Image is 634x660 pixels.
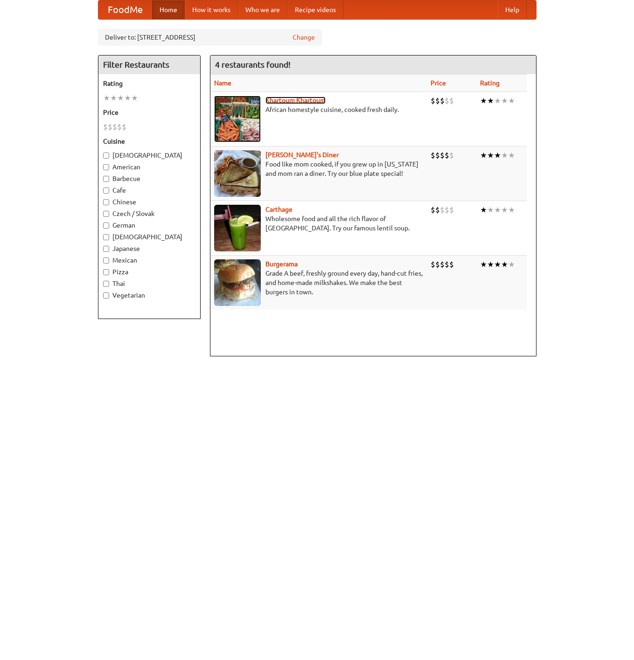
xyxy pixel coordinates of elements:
li: ★ [487,205,494,215]
label: Thai [103,279,195,288]
li: ★ [480,150,487,160]
input: Vegetarian [103,292,109,299]
li: $ [103,122,108,132]
li: $ [449,150,454,160]
a: Help [498,0,527,19]
input: Barbecue [103,176,109,182]
li: ★ [487,150,494,160]
img: sallys.jpg [214,150,261,197]
li: ★ [501,96,508,106]
a: Khartoum Khartoum [265,97,326,104]
a: Rating [480,79,500,87]
li: ★ [494,205,501,215]
li: $ [440,259,445,270]
a: [PERSON_NAME]'s Diner [265,151,339,159]
li: $ [435,96,440,106]
a: Recipe videos [287,0,343,19]
h5: Rating [103,79,195,88]
a: Carthage [265,206,293,213]
label: American [103,162,195,172]
li: $ [431,205,435,215]
p: African homestyle cuisine, cooked fresh daily. [214,105,423,114]
label: Japanese [103,244,195,253]
label: Chinese [103,197,195,207]
li: ★ [501,150,508,160]
input: [DEMOGRAPHIC_DATA] [103,153,109,159]
input: German [103,222,109,229]
input: Japanese [103,246,109,252]
img: burgerama.jpg [214,259,261,306]
p: Food like mom cooked, if you grew up in [US_STATE] and mom ran a diner. Try our blue plate special! [214,160,423,178]
li: $ [445,150,449,160]
li: ★ [487,96,494,106]
li: $ [112,122,117,132]
li: $ [122,122,126,132]
div: Deliver to: [STREET_ADDRESS] [98,29,322,46]
ng-pluralize: 4 restaurants found! [215,60,291,69]
li: $ [108,122,112,132]
label: Cafe [103,186,195,195]
li: ★ [501,259,508,270]
a: FoodMe [98,0,152,19]
li: ★ [110,93,117,103]
p: Wholesome food and all the rich flavor of [GEOGRAPHIC_DATA]. Try our famous lentil soup. [214,214,423,233]
a: Home [152,0,185,19]
li: $ [440,205,445,215]
a: Name [214,79,231,87]
li: ★ [480,259,487,270]
label: Czech / Slovak [103,209,195,218]
li: ★ [494,96,501,106]
a: Burgerama [265,260,298,268]
li: ★ [480,96,487,106]
h5: Price [103,108,195,117]
li: ★ [508,96,515,106]
li: $ [117,122,122,132]
a: Who we are [238,0,287,19]
h5: Cuisine [103,137,195,146]
li: ★ [124,93,131,103]
li: $ [449,205,454,215]
p: Grade A beef, freshly ground every day, hand-cut fries, and home-made milkshakes. We make the bes... [214,269,423,297]
li: $ [435,150,440,160]
input: Pizza [103,269,109,275]
input: Chinese [103,199,109,205]
a: How it works [185,0,238,19]
li: ★ [103,93,110,103]
li: ★ [494,259,501,270]
input: Czech / Slovak [103,211,109,217]
li: $ [431,259,435,270]
li: ★ [487,259,494,270]
label: Vegetarian [103,291,195,300]
li: $ [435,205,440,215]
li: $ [449,96,454,106]
a: Change [293,33,315,42]
li: ★ [501,205,508,215]
li: ★ [480,205,487,215]
img: carthage.jpg [214,205,261,251]
img: khartoum.jpg [214,96,261,142]
li: ★ [508,259,515,270]
li: $ [431,96,435,106]
li: $ [449,259,454,270]
a: Price [431,79,446,87]
li: ★ [508,150,515,160]
label: German [103,221,195,230]
label: Pizza [103,267,195,277]
label: Barbecue [103,174,195,183]
label: [DEMOGRAPHIC_DATA] [103,232,195,242]
label: Mexican [103,256,195,265]
li: $ [440,150,445,160]
input: Mexican [103,257,109,264]
h4: Filter Restaurants [98,56,200,74]
input: [DEMOGRAPHIC_DATA] [103,234,109,240]
li: ★ [494,150,501,160]
li: ★ [508,205,515,215]
li: $ [440,96,445,106]
li: $ [435,259,440,270]
li: $ [445,205,449,215]
input: American [103,164,109,170]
